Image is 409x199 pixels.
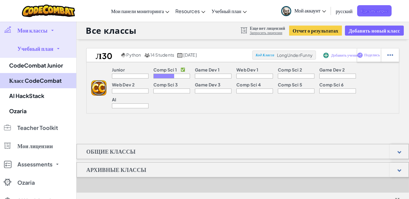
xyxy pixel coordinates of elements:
[208,3,250,19] a: Учебный план
[87,51,252,60] a: Л30 Python 14 Students [DATE]
[184,52,197,58] span: [DATE]
[364,53,380,57] span: Поделись
[17,143,53,149] span: Мои лицензии
[357,52,363,58] img: IconShare_Purple.svg
[112,97,117,102] p: AI
[77,144,145,159] h1: Общие классы
[289,26,342,36] button: Отчет о результатах
[331,54,362,57] span: Добавить учеников
[277,52,313,58] span: LongUnderFunny
[281,6,291,16] img: avatar
[278,1,329,20] a: Мой аккаунт
[236,67,258,72] p: Web Dev 1
[22,5,75,17] img: CodeCombat logo
[77,162,156,177] h1: Архивные классы
[256,53,274,57] span: Код Класса
[195,82,221,87] p: Game Dev 3
[294,7,326,14] span: Мой аккаунт
[108,3,172,19] a: Мои панели мониторинга
[91,80,106,96] img: logo
[153,82,178,87] p: Comp Sci 3
[319,67,345,72] p: Game Dev 2
[87,51,120,60] h2: Л30
[17,162,52,167] span: Assessments
[111,8,164,14] span: Мои панели мониторинга
[278,67,302,72] p: Comp Sci 2
[250,26,285,30] span: Еще нет лицензий
[112,67,125,72] p: Junior
[387,52,393,58] img: IconStudentEllipsis.svg
[323,53,329,58] img: IconAddStudents.svg
[144,53,150,58] img: MultipleUsers.png
[121,53,126,58] img: python.png
[17,125,58,131] span: Teacher Toolkit
[336,8,353,14] span: русский
[86,25,137,36] h1: Все классы
[181,67,185,72] p: ✅
[17,28,48,33] span: Мои классы
[175,8,200,14] span: Resources
[319,82,343,87] p: Comp Sci 6
[112,82,135,87] p: Web Dev 2
[177,53,183,58] img: calendar.svg
[345,26,404,36] button: Добавить новый класс
[126,52,141,58] span: Python
[172,3,208,19] a: Resources
[250,30,285,35] a: Запросить лицензии
[17,180,35,185] span: Ozaria
[195,67,220,72] p: Game Dev 1
[236,82,261,87] p: Comp Sci 4
[17,46,53,51] span: Учебный план
[357,5,392,16] a: Сделать запрос
[278,82,302,87] p: Comp Sci 5
[333,3,356,19] a: русский
[150,52,174,58] span: 14 Students
[153,67,177,72] p: Comp Sci 1
[211,8,241,14] span: Учебный план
